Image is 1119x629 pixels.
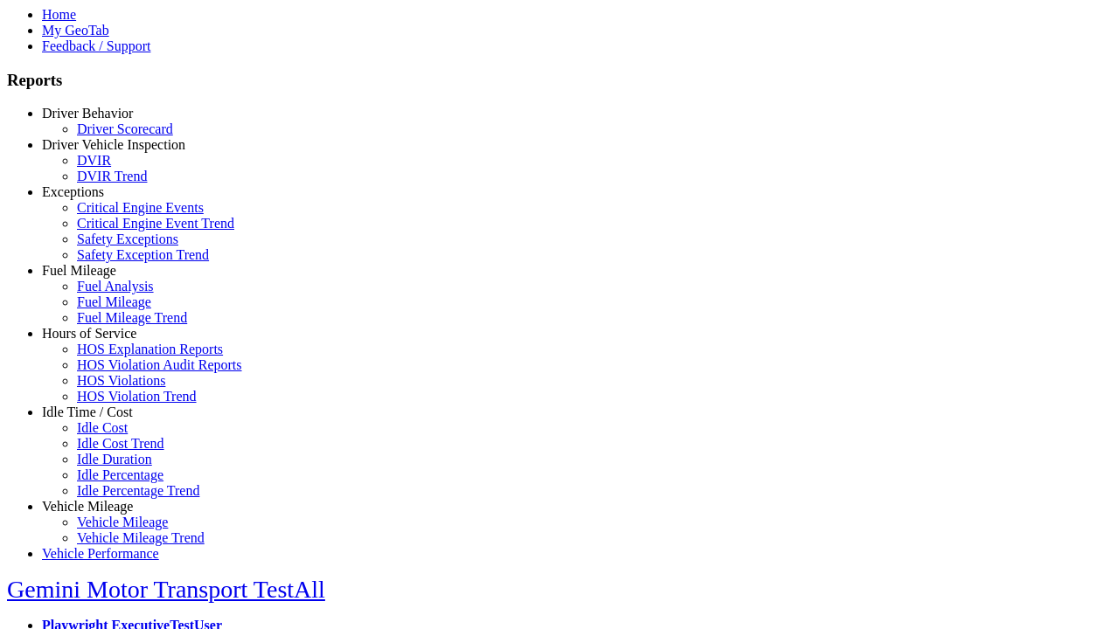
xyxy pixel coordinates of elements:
a: Fuel Mileage [42,263,116,278]
a: Idle Cost Trend [77,436,164,451]
a: DVIR [77,153,111,168]
a: Exceptions [42,184,104,199]
a: Hours of Service [42,326,136,341]
a: Safety Exceptions [77,232,178,246]
a: Idle Cost [77,420,128,435]
a: HOS Violations [77,373,165,388]
a: Vehicle Mileage [77,515,168,529]
a: HOS Explanation Reports [77,342,223,356]
a: Critical Engine Event Trend [77,216,234,231]
a: Feedback / Support [42,38,150,53]
a: DVIR Trend [77,169,147,183]
a: Fuel Analysis [77,279,154,294]
a: Critical Engine Events [77,200,204,215]
a: Driver Behavior [42,106,133,121]
a: Fuel Mileage Trend [77,310,187,325]
a: Vehicle Mileage Trend [77,530,205,545]
a: Gemini Motor Transport TestAll [7,576,325,603]
a: Idle Percentage [77,467,163,482]
a: Idle Time / Cost [42,404,133,419]
a: HOS Violation Trend [77,389,197,404]
a: Vehicle Mileage [42,499,133,514]
a: Fuel Mileage [77,294,151,309]
a: HOS Violation Audit Reports [77,357,242,372]
a: Idle Percentage Trend [77,483,199,498]
a: Safety Exception Trend [77,247,209,262]
h3: Reports [7,71,1112,90]
a: Idle Duration [77,452,152,467]
a: Driver Scorecard [77,121,173,136]
a: Driver Vehicle Inspection [42,137,185,152]
a: Home [42,7,76,22]
a: Vehicle Performance [42,546,159,561]
a: My GeoTab [42,23,109,38]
